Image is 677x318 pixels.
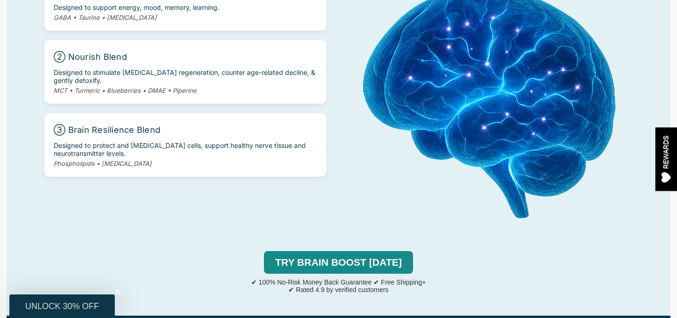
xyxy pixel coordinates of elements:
button: Close teaser [113,287,122,296]
a: TRY BRAIN BOOST [DATE] [264,251,413,274]
p: ✔ Rated 4.9 by verified customers [251,286,426,294]
p: Designed to stimulate [MEDICAL_DATA] regeneration, counter age-related decline, & gently detoxify. [54,68,317,84]
span: UNLOCK 30% OFF [25,302,99,311]
em: GABA • Taurine • [MEDICAL_DATA] [54,14,157,21]
p: Designed to protect and [MEDICAL_DATA] cells, support healthy nerve tissue and neurotransmitter l... [54,141,317,157]
div: UNLOCK 30% OFFClose teaser [9,294,115,318]
p: ✔ 100% No-Risk Money Back Guarantee ✔ Free Shipping+ [251,278,426,286]
strong: ② Nourish Blend [54,52,127,62]
p: Designed to support energy, mood, memory, learning. [54,3,317,11]
div: TRY BRAIN BOOST [DATE] [264,244,413,276]
strong: ③ Brain Resilience Blend [54,125,160,135]
em: MCT • Turmeric • Blueberries • DMAE • Piperine [54,87,197,94]
em: Phospholipids • [MEDICAL_DATA] [54,160,151,167]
